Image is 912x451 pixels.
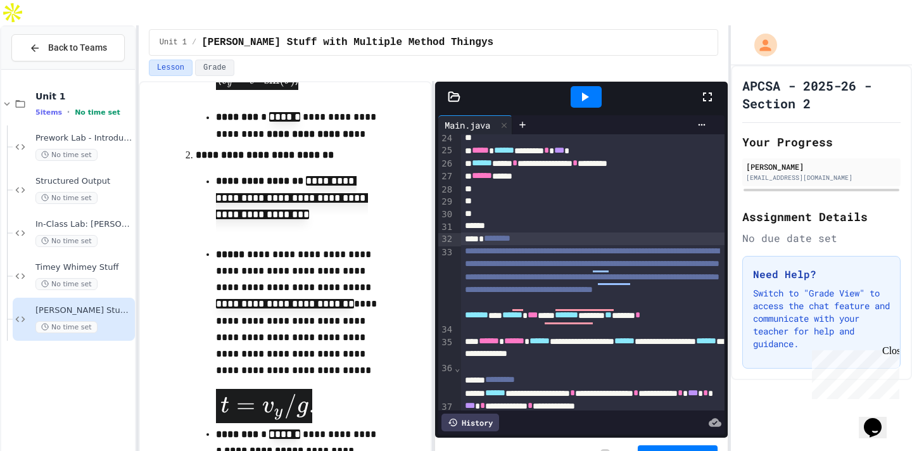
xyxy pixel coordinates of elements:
span: [PERSON_NAME] Stuff with Multiple Method Thingys [35,305,132,316]
span: Mathy Stuff with Multiple Method Thingys [201,35,493,50]
iframe: chat widget [859,400,899,438]
div: 34 [438,324,454,336]
span: No time set [35,278,98,290]
div: [PERSON_NAME] [746,161,897,172]
h2: Assignment Details [742,208,901,225]
div: 33 [438,246,454,324]
h1: APCSA - 2025-26 - Section 2 [742,77,901,112]
span: Timey Whimey Stuff [35,262,132,273]
button: Lesson [149,60,193,76]
span: • [67,107,70,117]
span: No time set [75,108,120,117]
div: [EMAIL_ADDRESS][DOMAIN_NAME] [746,173,897,182]
div: No due date set [742,231,901,246]
div: 31 [438,221,454,234]
div: 36 [438,362,454,401]
button: Back to Teams [11,34,125,61]
span: / [192,37,196,48]
span: No time set [35,149,98,161]
div: 29 [438,196,454,208]
span: Fold line [454,363,460,373]
div: 25 [438,144,454,157]
button: Grade [195,60,234,76]
div: My Account [741,30,780,60]
div: Chat with us now!Close [5,5,87,80]
div: 30 [438,208,454,221]
span: No time set [35,192,98,204]
div: Main.java [438,115,512,134]
div: History [441,414,499,431]
span: Structured Output [35,176,132,187]
h2: Your Progress [742,133,901,151]
div: 28 [438,184,454,196]
h3: Need Help? [753,267,890,282]
span: No time set [35,235,98,247]
span: Prework Lab - Introducing Errors [35,133,132,144]
div: 37 [438,401,454,414]
div: 26 [438,158,454,170]
div: 27 [438,170,454,183]
span: Back to Teams [48,41,107,54]
span: No time set [35,321,98,333]
span: Unit 1 [35,91,132,102]
span: Unit 1 [160,37,187,48]
span: In-Class Lab: [PERSON_NAME] Stuff [35,219,132,230]
div: 24 [438,132,454,145]
div: 32 [438,233,454,246]
iframe: chat widget [807,345,899,399]
span: 5 items [35,108,62,117]
div: Main.java [438,118,497,132]
p: Switch to "Grade View" to access the chat feature and communicate with your teacher for help and ... [753,287,890,350]
div: 35 [438,336,454,362]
